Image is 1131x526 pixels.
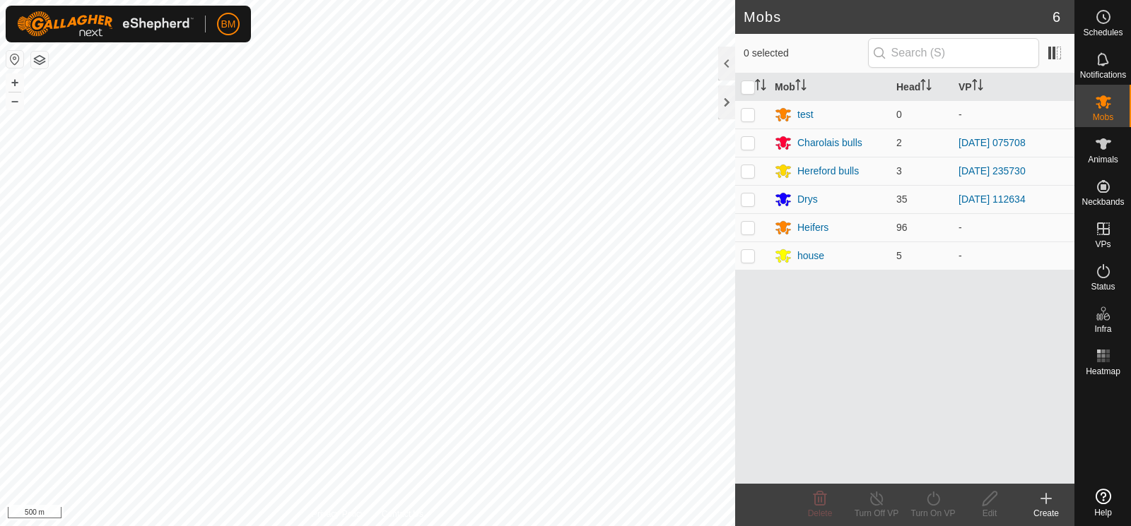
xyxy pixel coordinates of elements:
[6,74,23,91] button: +
[953,213,1074,241] td: -
[896,137,902,148] span: 2
[1094,508,1112,517] span: Help
[1082,198,1124,206] span: Neckbands
[797,220,828,235] div: Heifers
[959,193,1026,205] a: [DATE] 112634
[972,81,983,92] p-sorticon: Activate to sort
[1086,367,1120,376] span: Heatmap
[896,193,908,205] span: 35
[769,73,891,101] th: Mob
[1075,483,1131,522] a: Help
[795,81,807,92] p-sorticon: Activate to sort
[891,73,953,101] th: Head
[6,51,23,68] button: Reset Map
[896,109,902,120] span: 0
[797,192,818,207] div: Drys
[797,249,824,263] div: house
[1091,282,1115,291] span: Status
[1088,155,1118,164] span: Animals
[961,507,1018,520] div: Edit
[797,107,814,122] div: test
[920,81,932,92] p-sorticon: Activate to sort
[31,52,48,68] button: Map Layers
[1093,113,1113,121] span: Mobs
[953,73,1074,101] th: VP
[382,508,423,520] a: Contact Us
[1053,6,1060,28] span: 6
[1018,507,1074,520] div: Create
[221,17,236,32] span: BM
[848,507,905,520] div: Turn Off VP
[896,250,902,261] span: 5
[896,222,908,233] span: 96
[808,508,833,518] span: Delete
[905,507,961,520] div: Turn On VP
[17,11,194,37] img: Gallagher Logo
[312,508,365,520] a: Privacy Policy
[755,81,766,92] p-sorticon: Activate to sort
[744,8,1053,25] h2: Mobs
[744,46,868,61] span: 0 selected
[797,164,859,179] div: Hereford bulls
[953,241,1074,270] td: -
[1094,325,1111,333] span: Infra
[959,165,1026,177] a: [DATE] 235730
[6,92,23,109] button: –
[797,136,862,150] div: Charolais bulls
[896,165,902,177] span: 3
[1095,240,1111,249] span: VPs
[1080,71,1126,79] span: Notifications
[959,137,1026,148] a: [DATE] 075708
[1083,28,1123,37] span: Schedules
[953,100,1074,128] td: -
[868,38,1039,68] input: Search (S)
